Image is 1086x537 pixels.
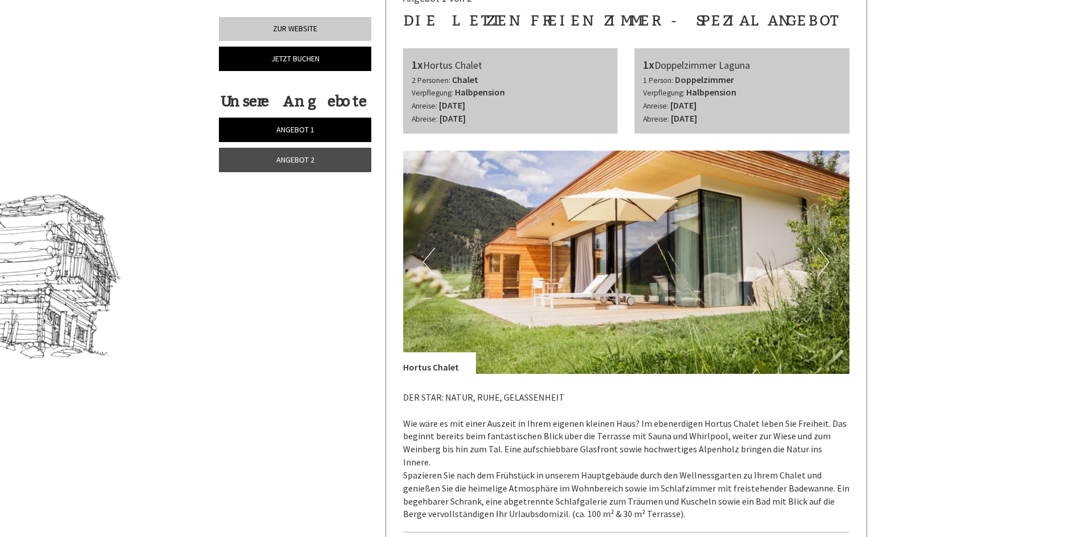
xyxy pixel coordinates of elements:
b: Chalet [452,74,478,85]
span: Angebot 1 [276,124,314,135]
div: Hortus Chalet [412,57,610,73]
div: Unsere Angebote [219,91,368,112]
b: 1x [643,57,654,72]
b: Doppelzimmer [675,74,734,85]
button: Next [818,248,830,276]
small: 2 Personen: [412,76,450,85]
img: image [403,151,850,374]
small: Abreise: [412,114,438,124]
b: [DATE] [670,99,697,111]
b: [DATE] [671,113,697,124]
small: Anreise: [643,101,669,111]
small: 1 Person: [643,76,673,85]
button: Previous [423,248,435,276]
a: Jetzt buchen [219,47,371,71]
div: Hortus Chalet [403,352,476,374]
small: Verpflegung: [643,88,685,98]
div: Doppelzimmer Laguna [643,57,841,73]
span: Angebot 2 [276,155,314,165]
b: Halbpension [455,86,505,98]
a: Zur Website [219,17,371,41]
small: Anreise: [412,101,437,111]
b: [DATE] [440,113,466,124]
b: [DATE] [439,99,465,111]
small: Abreise: [643,114,669,124]
div: die letzten freien Zimmer - Spezialangebot [403,10,835,31]
b: Halbpension [686,86,736,98]
p: DER STAR: NATUR, RUHE, GELASSENHEIT Wie wäre es mit einer Auszeit in Ihrem eigenen kleinen Haus? ... [403,391,850,521]
b: 1x [412,57,423,72]
small: Verpflegung: [412,88,453,98]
